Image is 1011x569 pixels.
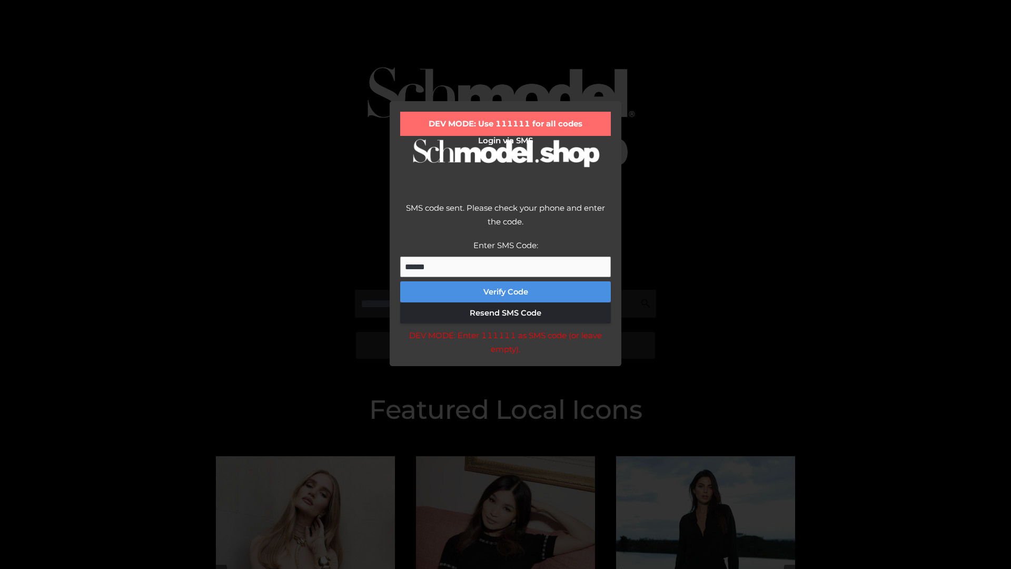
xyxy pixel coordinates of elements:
[400,112,611,136] div: DEV MODE: Use 111111 for all codes
[400,201,611,239] div: SMS code sent. Please check your phone and enter the code.
[400,302,611,323] button: Resend SMS Code
[400,281,611,302] button: Verify Code
[400,329,611,356] div: DEV MODE: Enter 111111 as SMS code (or leave empty).
[473,240,538,250] label: Enter SMS Code:
[400,136,611,145] h2: Login via SMS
